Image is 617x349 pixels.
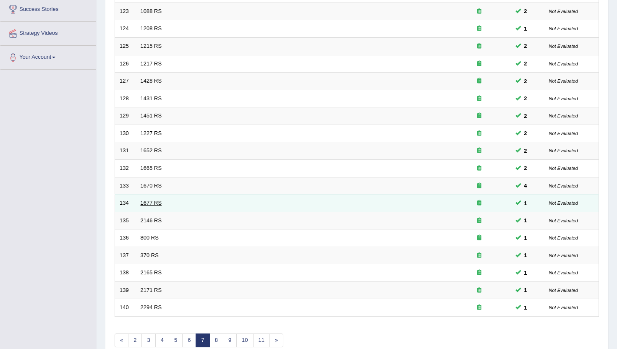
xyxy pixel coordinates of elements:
small: Not Evaluated [549,113,578,118]
td: 125 [115,38,136,55]
div: Exam occurring question [452,25,506,33]
a: 8 [209,333,223,347]
small: Not Evaluated [549,148,578,153]
small: Not Evaluated [549,9,578,14]
small: Not Evaluated [549,305,578,310]
td: 133 [115,177,136,195]
td: 136 [115,229,136,247]
span: You can still take this question [521,251,531,260]
small: Not Evaluated [549,26,578,31]
small: Not Evaluated [549,201,578,206]
a: 2294 RS [141,304,162,310]
a: 9 [223,333,237,347]
small: Not Evaluated [549,270,578,275]
div: Exam occurring question [452,199,506,207]
div: Exam occurring question [452,130,506,138]
a: 1652 RS [141,147,162,154]
div: Exam occurring question [452,217,506,225]
td: 132 [115,159,136,177]
a: 1677 RS [141,200,162,206]
span: You can still take this question [521,7,531,16]
a: 2165 RS [141,269,162,276]
a: « [115,333,128,347]
a: 4 [155,333,169,347]
span: You can still take this question [521,59,531,68]
div: Exam occurring question [452,234,506,242]
small: Not Evaluated [549,218,578,223]
small: Not Evaluated [549,288,578,293]
span: You can still take this question [521,303,531,312]
td: 140 [115,299,136,317]
div: Exam occurring question [452,112,506,120]
div: Exam occurring question [452,164,506,172]
a: 1670 RS [141,182,162,189]
td: 131 [115,142,136,160]
small: Not Evaluated [549,61,578,66]
td: 124 [115,20,136,38]
div: Exam occurring question [452,286,506,294]
span: You can still take this question [521,216,531,225]
td: 128 [115,90,136,107]
div: Exam occurring question [452,95,506,103]
td: 138 [115,264,136,282]
div: Exam occurring question [452,147,506,155]
span: You can still take this question [521,94,531,103]
div: Exam occurring question [452,60,506,68]
div: Exam occurring question [452,42,506,50]
div: Exam occurring question [452,182,506,190]
a: 1088 RS [141,8,162,14]
small: Not Evaluated [549,78,578,83]
a: 1451 RS [141,112,162,119]
td: 139 [115,281,136,299]
a: 1208 RS [141,25,162,31]
a: 370 RS [141,252,159,258]
a: Strategy Videos [0,22,96,43]
div: Exam occurring question [452,304,506,312]
span: You can still take this question [521,234,531,242]
a: 1227 RS [141,130,162,136]
span: You can still take this question [521,286,531,294]
td: 135 [115,212,136,229]
div: Exam occurring question [452,77,506,85]
a: 800 RS [141,234,159,241]
a: 1217 RS [141,60,162,67]
a: 11 [253,333,270,347]
small: Not Evaluated [549,131,578,136]
small: Not Evaluated [549,183,578,188]
td: 126 [115,55,136,73]
td: 134 [115,195,136,212]
span: You can still take this question [521,146,531,155]
small: Not Evaluated [549,44,578,49]
small: Not Evaluated [549,96,578,101]
div: Exam occurring question [452,269,506,277]
span: You can still take this question [521,112,531,120]
span: You can still take this question [521,77,531,86]
td: 123 [115,3,136,20]
a: Your Account [0,46,96,67]
small: Not Evaluated [549,253,578,258]
div: Exam occurring question [452,8,506,16]
td: 130 [115,125,136,142]
small: Not Evaluated [549,235,578,240]
a: 1431 RS [141,95,162,102]
a: 1215 RS [141,43,162,49]
a: 3 [141,333,155,347]
a: 2 [128,333,142,347]
a: 1665 RS [141,165,162,171]
a: 10 [236,333,253,347]
a: 2146 RS [141,217,162,224]
a: 7 [196,333,209,347]
a: 5 [169,333,183,347]
a: 2171 RS [141,287,162,293]
span: You can still take this question [521,181,531,190]
a: 1428 RS [141,78,162,84]
span: You can still take this question [521,42,531,50]
small: Not Evaluated [549,166,578,171]
span: You can still take this question [521,24,531,33]
td: 129 [115,107,136,125]
td: 127 [115,73,136,90]
a: » [269,333,283,347]
span: You can still take this question [521,199,531,208]
span: You can still take this question [521,164,531,172]
span: You can still take this question [521,129,531,138]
